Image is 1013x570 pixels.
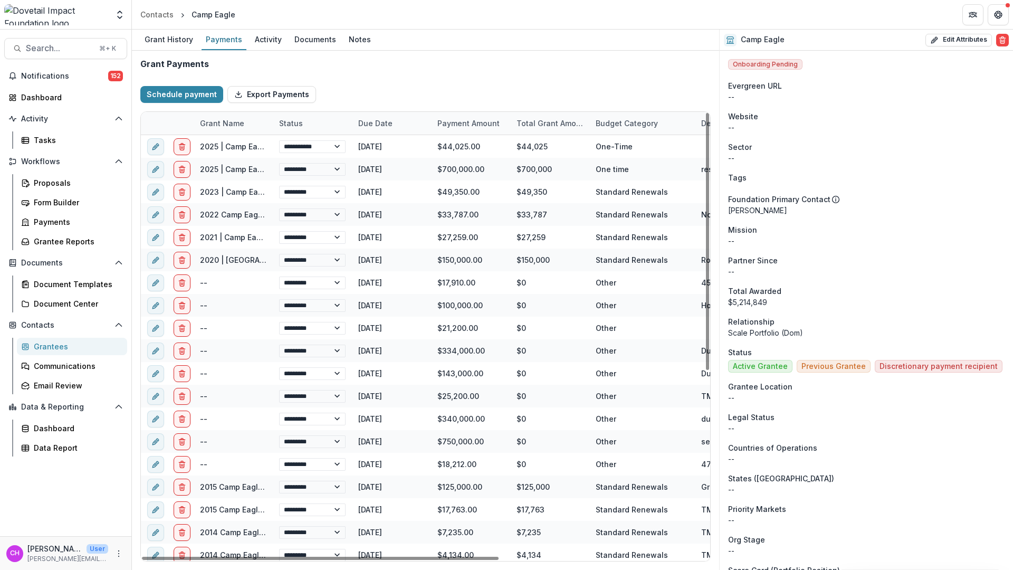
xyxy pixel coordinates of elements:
div: $125,000 [510,476,589,498]
a: Document Center [17,295,127,312]
div: Other [596,459,616,470]
div: Dump cleanup, Greater Houston Community Foundation Grants [701,345,768,356]
button: edit [147,501,164,518]
div: Contacts [140,9,174,20]
div: [DATE] [352,407,431,430]
div: Other [596,391,616,402]
button: edit [147,411,164,427]
p: Scale Portfolio (Dom) [728,327,1005,338]
div: Documents [290,32,340,47]
div: [DATE] [352,498,431,521]
a: Grantees [17,338,127,355]
div: Standard Renewals [596,527,668,538]
div: [DATE] [352,294,431,317]
div: restricted to Life Change Through Adventure Capital Campaign [701,164,768,175]
div: Document Center [34,298,119,309]
div: Payment Amount [431,118,506,129]
span: States ([GEOGRAPHIC_DATA]) [728,473,834,484]
div: $21,200.00 [431,317,510,339]
div: Status [273,112,352,135]
span: Relationship [728,316,775,327]
div: -- [200,322,207,334]
p: -- [728,91,1005,102]
span: Website [728,111,758,122]
button: delete [174,138,190,155]
span: Documents [21,259,110,268]
div: [DATE] [352,430,431,453]
button: edit [147,456,164,473]
button: Partners [962,4,983,25]
button: edit [147,206,164,223]
div: -- [200,436,207,447]
p: -- [728,484,1005,495]
button: Open Contacts [4,317,127,334]
div: Standard Renewals [596,209,668,220]
div: Dump Cleanup, Greater Houston Community Foundation Grants [701,368,768,379]
div: $17,763 [510,498,589,521]
div: Standard Renewals [596,481,668,492]
button: edit [147,547,164,564]
button: delete [174,206,190,223]
button: edit [147,388,164,405]
div: Other [596,300,616,311]
div: Greater Houston Community Foundation Grants [701,481,768,492]
a: Grantee Reports [17,233,127,250]
div: Grant History [140,32,197,47]
a: Payments [202,30,246,50]
div: Notes [345,32,375,47]
span: Grantee Location [728,381,792,392]
div: Other [596,322,616,334]
div: -- [200,459,207,470]
button: delete [174,547,190,564]
button: edit [147,365,164,382]
div: Grantees [34,341,119,352]
div: $5,214,849 [728,297,1005,308]
a: Notes [345,30,375,50]
button: delete [174,388,190,405]
span: Total Awarded [728,286,781,297]
div: -- [728,122,1005,133]
div: $334,000.00 [431,339,510,362]
button: Open Activity [4,110,127,127]
div: [DATE] [352,362,431,385]
div: Due Date [352,112,431,135]
div: [DATE] [352,158,431,180]
span: Evergreen URL [728,80,782,91]
span: Workflows [21,157,110,166]
div: Payment Amount [431,112,510,135]
div: Camp Eagle [192,9,235,20]
div: TM Scholarships [701,504,763,515]
button: Notifications152 [4,68,127,84]
span: Status [728,347,752,358]
div: $33,787 [510,203,589,226]
div: ⌘ + K [97,43,118,54]
div: $7,235.00 [431,521,510,544]
div: $25,200.00 [431,385,510,407]
div: Description [695,118,750,129]
span: Countries of Operations [728,442,817,453]
p: -- [728,453,1005,464]
div: Standard Renewals [596,232,668,243]
div: [DATE] [352,226,431,249]
div: $17,910.00 [431,271,510,294]
p: -- [728,392,1005,403]
div: -- [200,368,207,379]
p: [PERSON_NAME] [PERSON_NAME] [27,543,82,554]
div: $0 [510,407,589,430]
button: delete [174,456,190,473]
a: Contacts [136,7,178,22]
div: [DATE] [352,271,431,294]
div: Standard Renewals [596,504,668,515]
div: One time [596,164,629,175]
div: Activity [251,32,286,47]
div: $27,259 [510,226,589,249]
div: Budget Category [589,118,664,129]
div: TM scholarships [701,527,763,538]
div: TM scholorships [701,391,763,402]
div: Communications [34,360,119,372]
div: [DATE] [352,544,431,566]
button: edit [147,274,164,291]
div: $0 [510,294,589,317]
a: 2020 | [GEOGRAPHIC_DATA] | Road Improvements | 150K [200,255,405,264]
